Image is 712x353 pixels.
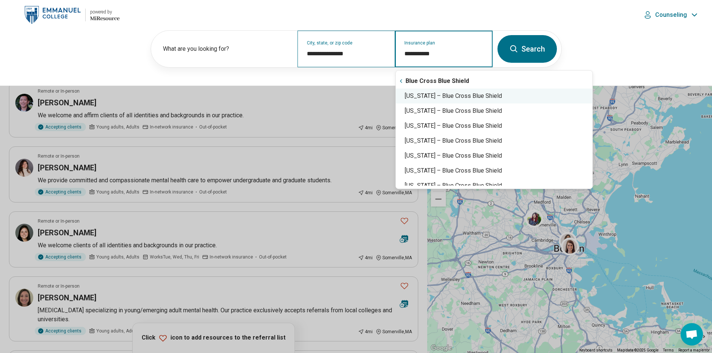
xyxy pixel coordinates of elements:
div: [US_STATE] – Blue Cross Blue Shield [396,178,592,193]
label: What are you looking for? [163,44,289,53]
div: [US_STATE] – Blue Cross Blue Shield [396,163,592,178]
a: Open chat [681,323,703,346]
div: [US_STATE] – Blue Cross Blue Shield [396,133,592,148]
button: Search [497,35,557,63]
div: Blue Cross Blue Shield [396,74,592,89]
div: [US_STATE] – Blue Cross Blue Shield [396,148,592,163]
div: powered by [90,9,120,15]
div: [US_STATE] – Blue Cross Blue Shield [396,103,592,118]
div: [US_STATE] – Blue Cross Blue Shield [396,118,592,133]
img: Emmanuel College [25,6,81,24]
div: [US_STATE] – Blue Cross Blue Shield [396,89,592,103]
div: Suggestions [396,74,592,186]
p: Counseling [655,11,687,19]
